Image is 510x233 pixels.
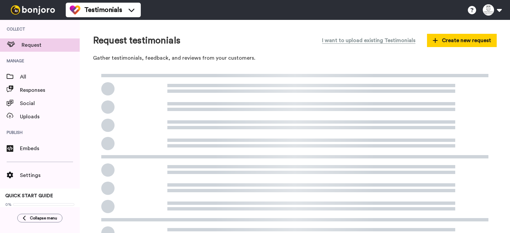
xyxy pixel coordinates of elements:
span: QUICK START GUIDE [5,194,53,198]
span: Testimonials [84,5,122,15]
span: Uploads [20,113,80,121]
span: All [20,73,80,81]
span: Create new request [433,36,491,44]
span: Request [22,41,80,49]
h1: Request testimonials [93,35,180,46]
span: Collapse menu [30,215,57,221]
span: Embeds [20,145,80,152]
span: Responses [20,86,80,94]
p: Gather testimonials, feedback, and reviews from your customers. [93,54,497,62]
img: tm-color.svg [70,5,80,15]
button: Collapse menu [17,214,62,222]
button: I want to upload existing Testimonials [317,33,420,48]
span: I want to upload existing Testimonials [322,36,415,44]
span: Settings [20,171,80,179]
img: bj-logo-header-white.svg [8,5,58,15]
button: Create new request [427,34,497,47]
span: Social [20,99,80,107]
span: 0% [5,202,12,207]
